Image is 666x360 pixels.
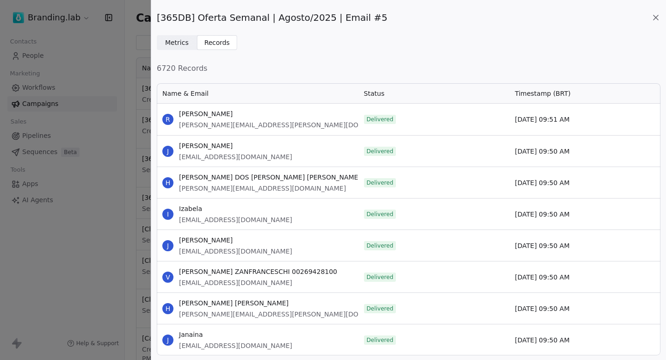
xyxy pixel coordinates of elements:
[162,89,209,98] span: Name & Email
[179,278,337,287] span: [EMAIL_ADDRESS][DOMAIN_NAME]
[157,11,388,24] span: [365DB] Oferta Semanal | Agosto/2025 | Email #5
[162,146,173,157] span: J
[367,242,394,249] span: Delivered
[515,273,569,282] span: [DATE] 09:50 AM
[367,305,394,312] span: Delivered
[179,236,292,245] span: [PERSON_NAME]
[179,310,400,319] span: [PERSON_NAME][EMAIL_ADDRESS][PERSON_NAME][DOMAIN_NAME]
[179,267,337,276] span: [PERSON_NAME] ZANFRANCESCHI 00269428100
[162,303,173,314] span: H
[179,298,400,308] span: [PERSON_NAME] [PERSON_NAME]
[165,38,189,48] span: Metrics
[179,173,361,182] span: [PERSON_NAME] DOS [PERSON_NAME] [PERSON_NAME]
[179,330,292,339] span: Janaina
[515,210,569,219] span: [DATE] 09:50 AM
[179,204,292,213] span: Izabela
[515,89,570,98] span: Timestamp (BRT)
[162,240,173,251] span: J
[367,273,394,281] span: Delivered
[162,114,173,125] span: R
[179,120,400,130] span: [PERSON_NAME][EMAIL_ADDRESS][PERSON_NAME][DOMAIN_NAME]
[162,335,173,346] span: J
[515,115,569,124] span: [DATE] 09:51 AM
[179,341,292,350] span: [EMAIL_ADDRESS][DOMAIN_NAME]
[364,89,385,98] span: Status
[367,116,394,123] span: Delivered
[162,272,173,283] span: V
[179,247,292,256] span: [EMAIL_ADDRESS][DOMAIN_NAME]
[179,109,400,118] span: [PERSON_NAME]
[367,211,394,218] span: Delivered
[515,147,569,156] span: [DATE] 09:50 AM
[179,141,292,150] span: [PERSON_NAME]
[515,304,569,313] span: [DATE] 09:50 AM
[515,241,569,250] span: [DATE] 09:50 AM
[367,179,394,186] span: Delivered
[179,215,292,224] span: [EMAIL_ADDRESS][DOMAIN_NAME]
[367,148,394,155] span: Delivered
[179,152,292,161] span: [EMAIL_ADDRESS][DOMAIN_NAME]
[162,177,173,188] span: H
[515,178,569,187] span: [DATE] 09:50 AM
[157,63,660,74] span: 6720 Records
[162,209,173,220] span: I
[515,335,569,345] span: [DATE] 09:50 AM
[157,104,660,356] div: grid
[367,336,394,344] span: Delivered
[179,184,361,193] span: [PERSON_NAME][EMAIL_ADDRESS][DOMAIN_NAME]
